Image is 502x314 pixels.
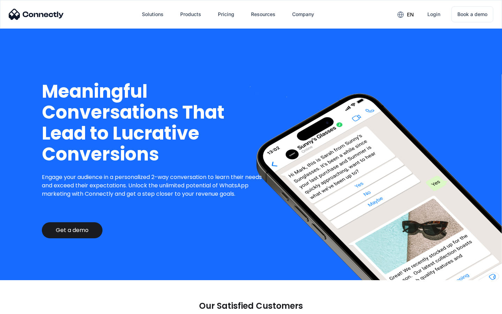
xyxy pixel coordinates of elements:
div: Login [427,9,440,19]
a: Pricing [212,6,240,23]
ul: Language list [14,302,42,312]
h1: Meaningful Conversations That Lead to Lucrative Conversions [42,81,267,165]
img: Connectly Logo [9,9,64,20]
div: Pricing [218,9,234,19]
div: Products [180,9,201,19]
a: Login [422,6,446,23]
aside: Language selected: English [7,302,42,312]
p: Engage your audience in a personalized 2-way conversation to learn their needs and exceed their e... [42,173,267,198]
div: Resources [251,9,275,19]
div: Company [292,9,314,19]
div: en [407,10,414,20]
a: Book a demo [451,6,493,22]
div: Solutions [142,9,163,19]
div: Get a demo [56,227,89,234]
a: Get a demo [42,222,102,238]
p: Our Satisfied Customers [199,301,303,311]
